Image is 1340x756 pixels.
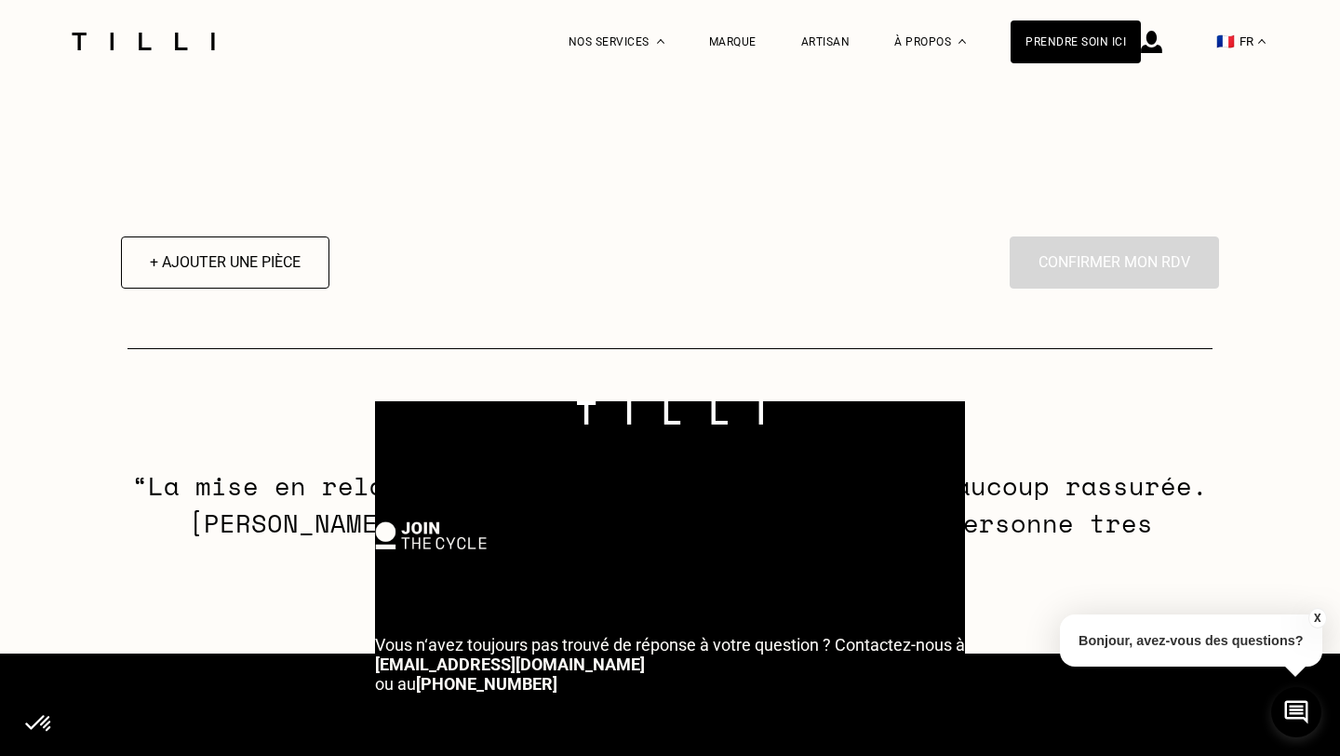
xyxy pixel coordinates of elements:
button: X [1307,608,1326,628]
p: Bonjour, avez-vous des questions? [1060,614,1322,667]
p: “La mise en relation avec une professionnelle m’a beaucoup rassurée. [PERSON_NAME] est, en plus d... [127,467,1213,579]
img: Menu déroulant à propos [958,39,966,44]
img: logo Tilli [577,401,763,425]
img: menu déroulant [1258,39,1266,44]
span: 🇫🇷 [1216,33,1235,50]
a: [EMAIL_ADDRESS][DOMAIN_NAME] [375,655,645,674]
img: logo Join The Cycle [375,521,487,549]
img: Logo du service de couturière Tilli [65,33,221,50]
p: ou au [375,635,965,694]
img: icône connexion [1141,31,1162,53]
a: Artisan [801,35,851,48]
img: Menu déroulant [657,39,664,44]
a: [PHONE_NUMBER] [416,674,557,694]
a: Marque [709,35,757,48]
h3: [PERSON_NAME] [127,424,1213,467]
button: + Ajouter une pièce [121,236,329,289]
a: Prendre soin ici [1011,20,1141,63]
span: Vous n‘avez toujours pas trouvé de réponse à votre question ? Contactez-nous à [375,635,965,655]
